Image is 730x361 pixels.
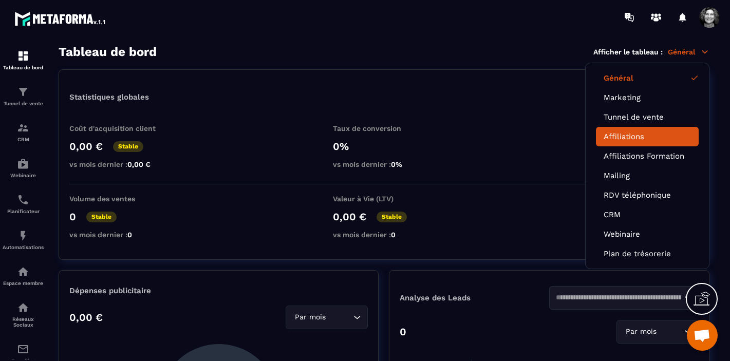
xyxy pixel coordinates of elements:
[604,171,691,180] a: Mailing
[616,320,699,344] div: Search for option
[127,231,132,239] span: 0
[286,306,368,329] div: Search for option
[604,151,691,161] a: Affiliations Formation
[127,160,151,168] span: 0,00 €
[14,9,107,28] img: logo
[604,230,691,239] a: Webinaire
[292,312,328,323] span: Par mois
[668,47,709,56] p: Général
[556,292,682,303] input: Search for option
[604,191,691,200] a: RDV téléphonique
[69,92,149,102] p: Statistiques globales
[687,320,718,351] a: Ouvrir le chat
[604,112,691,122] a: Tunnel de vente
[3,101,44,106] p: Tunnel de vente
[333,160,436,168] p: vs mois dernier :
[3,316,44,328] p: Réseaux Sociaux
[69,311,103,324] p: 0,00 €
[17,86,29,98] img: formation
[400,293,549,302] p: Analyse des Leads
[333,124,436,132] p: Taux de conversion
[3,280,44,286] p: Espace membre
[69,124,172,132] p: Coût d'acquisition client
[3,114,44,150] a: formationformationCRM
[3,186,44,222] a: schedulerschedulerPlanificateur
[17,122,29,134] img: formation
[3,78,44,114] a: formationformationTunnel de vente
[604,210,691,219] a: CRM
[17,301,29,314] img: social-network
[69,140,103,153] p: 0,00 €
[17,50,29,62] img: formation
[328,312,351,323] input: Search for option
[17,230,29,242] img: automations
[391,231,396,239] span: 0
[59,45,157,59] h3: Tableau de bord
[86,212,117,222] p: Stable
[3,42,44,78] a: formationformationTableau de bord
[400,326,406,338] p: 0
[391,160,402,168] span: 0%
[113,141,143,152] p: Stable
[3,244,44,250] p: Automatisations
[17,265,29,278] img: automations
[69,160,172,168] p: vs mois dernier :
[3,208,44,214] p: Planificateur
[3,294,44,335] a: social-networksocial-networkRéseaux Sociaux
[17,343,29,355] img: email
[69,195,172,203] p: Volume des ventes
[69,211,76,223] p: 0
[3,65,44,70] p: Tableau de bord
[604,73,691,83] a: Général
[623,326,659,337] span: Par mois
[333,231,436,239] p: vs mois dernier :
[3,258,44,294] a: automationsautomationsEspace membre
[377,212,407,222] p: Stable
[3,137,44,142] p: CRM
[17,194,29,206] img: scheduler
[659,326,682,337] input: Search for option
[3,173,44,178] p: Webinaire
[333,195,436,203] p: Valeur à Vie (LTV)
[604,132,691,141] a: Affiliations
[3,222,44,258] a: automationsautomationsAutomatisations
[549,286,699,310] div: Search for option
[69,286,368,295] p: Dépenses publicitaire
[333,211,366,223] p: 0,00 €
[3,150,44,186] a: automationsautomationsWebinaire
[17,158,29,170] img: automations
[604,93,691,102] a: Marketing
[333,140,436,153] p: 0%
[69,231,172,239] p: vs mois dernier :
[604,249,691,258] a: Plan de trésorerie
[593,48,663,56] p: Afficher le tableau :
